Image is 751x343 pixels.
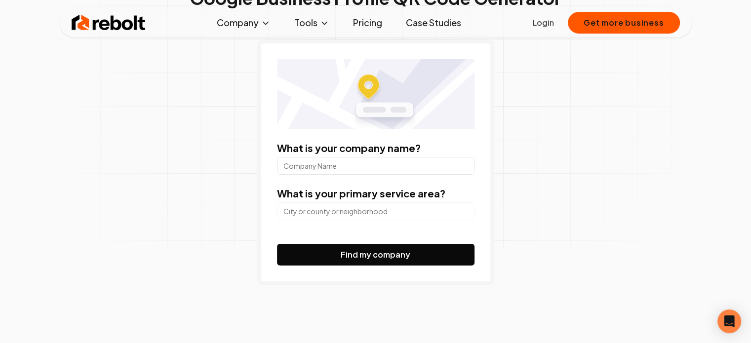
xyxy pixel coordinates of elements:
[277,157,474,175] input: Company Name
[277,202,474,220] input: City or county or neighborhood
[717,309,741,333] div: Open Intercom Messenger
[277,187,445,199] label: What is your primary service area?
[286,13,337,33] button: Tools
[568,12,680,34] button: Get more business
[398,13,469,33] a: Case Studies
[277,244,474,266] button: Find my company
[533,17,554,29] a: Login
[72,13,146,33] img: Rebolt Logo
[209,13,278,33] button: Company
[345,13,390,33] a: Pricing
[277,59,474,129] img: Location map
[277,142,421,154] label: What is your company name?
